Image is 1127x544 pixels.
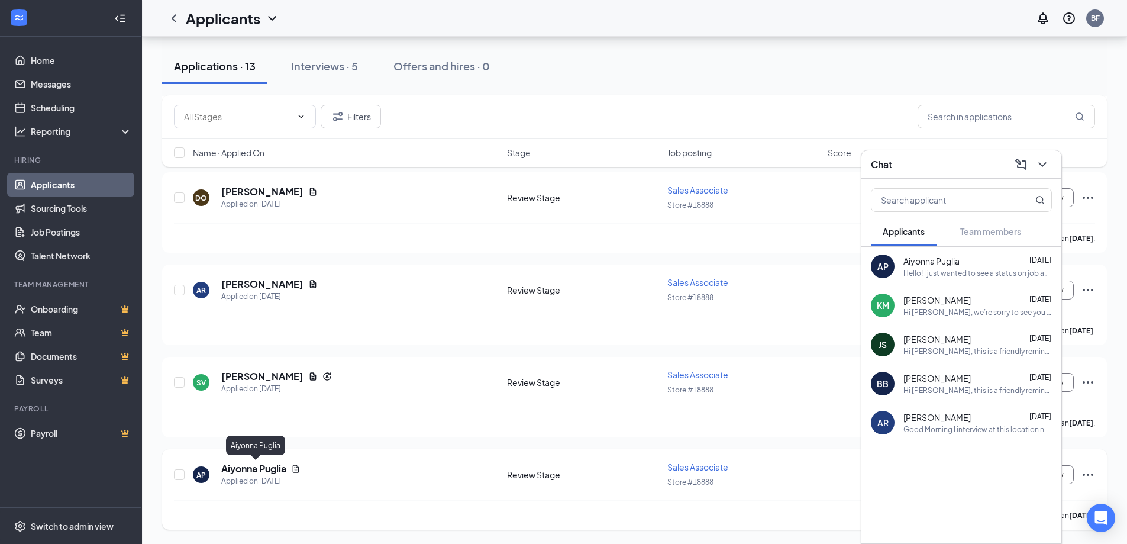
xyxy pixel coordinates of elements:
[667,369,728,380] span: Sales Associate
[1035,195,1045,205] svg: MagnifyingGlass
[296,112,306,121] svg: ChevronDown
[667,293,713,302] span: Store #18888
[507,469,660,481] div: Review Stage
[903,333,971,345] span: [PERSON_NAME]
[31,173,132,197] a: Applicants
[1075,112,1084,121] svg: MagnifyingGlass
[667,277,728,288] span: Sales Associate
[186,8,260,28] h1: Applicants
[308,372,318,381] svg: Document
[14,279,130,289] div: Team Management
[193,147,264,159] span: Name · Applied On
[114,12,126,24] svg: Collapse
[507,147,531,159] span: Stage
[331,110,345,124] svg: Filter
[221,462,286,475] h5: Aiyonna Puglia
[877,417,889,429] div: AR
[31,345,132,368] a: DocumentsCrown
[14,155,130,165] div: Hiring
[667,478,713,487] span: Store #18888
[14,520,26,532] svg: Settings
[221,185,303,198] h5: [PERSON_NAME]
[31,49,132,72] a: Home
[877,260,889,272] div: AP
[507,376,660,388] div: Review Stage
[393,59,490,73] div: Offers and hires · 0
[31,244,132,268] a: Talent Network
[1069,419,1093,427] b: [DATE]
[31,321,132,345] a: TeamCrown
[871,189,1012,211] input: Search applicant
[1081,468,1095,482] svg: Ellipses
[184,110,292,123] input: All Stages
[1036,11,1050,25] svg: Notifications
[1029,295,1051,304] span: [DATE]
[31,297,132,321] a: OnboardingCrown
[960,226,1021,237] span: Team members
[167,11,181,25] svg: ChevronLeft
[196,470,206,480] div: AP
[1069,326,1093,335] b: [DATE]
[1014,157,1028,172] svg: ComposeMessage
[31,520,114,532] div: Switch to admin view
[903,307,1052,317] div: Hi [PERSON_NAME], we’re sorry to see you go! Your meeting with Ace Hardware for Sales Associate a...
[221,370,303,383] h5: [PERSON_NAME]
[1069,511,1093,520] b: [DATE]
[1033,155,1052,174] button: ChevronDown
[903,294,971,306] span: [PERSON_NAME]
[903,268,1052,278] div: Hello! I just wanted to see a status on job application? If possible. Have a great day!
[31,368,132,392] a: SurveysCrown
[291,59,358,73] div: Interviews · 5
[877,300,889,311] div: KM
[667,385,713,394] span: Store #18888
[903,385,1052,395] div: Hi [PERSON_NAME], this is a friendly reminder. Your meeting with Ace Hardware for Sales Associate...
[877,378,889,390] div: BB
[883,226,925,237] span: Applicants
[828,147,851,159] span: Score
[1081,283,1095,297] svg: Ellipses
[903,411,971,423] span: [PERSON_NAME]
[31,125,133,137] div: Reporting
[221,383,332,395] div: Applied on [DATE]
[903,255,960,267] span: Aiyonna Puglia
[1091,13,1100,23] div: BF
[1029,334,1051,343] span: [DATE]
[196,378,206,388] div: SV
[903,424,1052,434] div: Good Morning I interview at this location not to long ago just wanted to let you know I have alre...
[195,193,207,203] div: DO
[308,279,318,289] svg: Document
[1029,373,1051,382] span: [DATE]
[871,158,892,171] h3: Chat
[265,11,279,25] svg: ChevronDown
[1081,375,1095,390] svg: Ellipses
[31,220,132,244] a: Job Postings
[1087,504,1115,532] div: Open Intercom Messenger
[291,464,301,474] svg: Document
[1012,155,1031,174] button: ComposeMessage
[667,462,728,472] span: Sales Associate
[226,436,285,455] div: Aiyonna Puglia
[174,59,256,73] div: Applications · 13
[1035,157,1050,172] svg: ChevronDown
[667,201,713,210] span: Store #18888
[1029,412,1051,421] span: [DATE]
[14,125,26,137] svg: Analysis
[1069,234,1093,243] b: [DATE]
[1029,256,1051,265] span: [DATE]
[196,285,206,295] div: AR
[308,187,318,197] svg: Document
[879,339,887,350] div: JS
[31,197,132,220] a: Sourcing Tools
[903,346,1052,356] div: Hi [PERSON_NAME], this is a friendly reminder. Your meeting with Ace Hardware for Sales Associate...
[31,421,132,445] a: PayrollCrown
[1081,191,1095,205] svg: Ellipses
[221,475,301,487] div: Applied on [DATE]
[31,72,132,96] a: Messages
[221,198,318,210] div: Applied on [DATE]
[321,105,381,128] button: Filter Filters
[507,284,660,296] div: Review Stage
[903,372,971,384] span: [PERSON_NAME]
[221,291,318,302] div: Applied on [DATE]
[322,372,332,381] svg: Reapply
